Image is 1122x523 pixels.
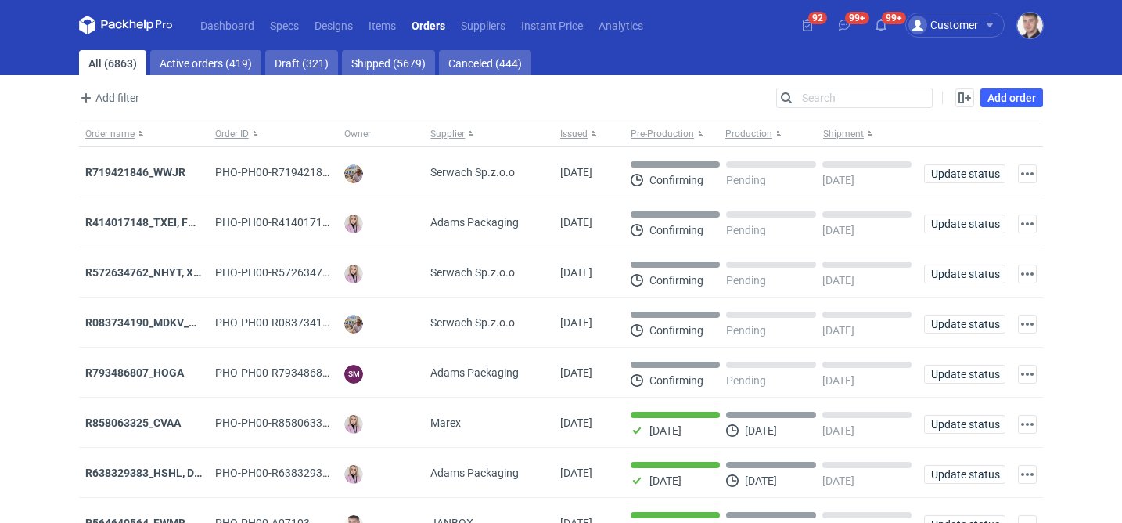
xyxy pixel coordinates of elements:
span: 13/08/2025 [560,166,592,179]
p: Confirming [649,374,703,387]
img: Klaudia Wiśniewska [344,465,363,484]
a: Specs [262,16,307,34]
div: Serwach Sp.z.o.o [424,247,554,298]
a: Items [361,16,404,34]
span: 12/08/2025 [560,316,592,329]
p: Pending [726,374,766,387]
p: [DATE] [745,424,777,437]
img: Maciej Sikora [1017,13,1043,38]
button: Actions [1018,465,1037,484]
span: PHO-PH00-R793486807_HOGA [215,366,370,379]
p: [DATE] [649,474,681,487]
span: PHO-PH00-R858063325_CVAA [215,417,367,429]
p: Pending [726,224,766,236]
a: R572634762_NHYT, XIXB [85,266,210,279]
p: [DATE] [822,374,854,387]
a: Analytics [591,16,651,34]
p: Pending [726,324,766,337]
button: Update status [924,164,1005,183]
strong: R638329383_HSHL, DETO [85,467,215,479]
button: 99+ [868,13,894,38]
span: Serwach Sp.z.o.o [430,265,515,280]
button: Supplier [424,121,554,146]
button: Update status [924,265,1005,283]
p: Pending [726,274,766,287]
a: Suppliers [453,16,513,34]
button: Actions [1018,365,1037,384]
button: Actions [1018,415,1037,434]
a: Orders [404,16,453,34]
span: 12/08/2025 [560,417,592,429]
a: R083734190_MDKV_MVXD [85,316,219,329]
img: Michał Palasek [344,164,363,183]
a: All (6863) [79,50,146,75]
span: Production [725,128,772,140]
span: 12/08/2025 [560,366,592,379]
span: PHO-PH00-R572634762_NHYT,-XIXB [215,266,397,279]
p: [DATE] [745,474,777,487]
a: Dashboard [192,16,262,34]
span: Shipment [823,128,864,140]
span: Marex [430,415,461,431]
div: Customer [908,16,978,34]
p: [DATE] [822,274,854,287]
span: Adams Packaging [430,465,519,481]
button: Update status [924,415,1005,434]
p: Confirming [649,324,703,337]
button: Actions [1018,265,1037,283]
img: Klaudia Wiśniewska [344,415,363,434]
button: Actions [1018,164,1037,183]
div: Adams Packaging [424,197,554,247]
span: PHO-PH00-R414017148_TXEI,-FODU,-EARC [215,216,429,229]
p: [DATE] [822,174,854,186]
div: Serwach Sp.z.o.o [424,298,554,348]
a: Draft (321) [265,50,338,75]
div: Adams Packaging [424,348,554,398]
span: Update status [931,419,998,430]
button: Customer [905,13,1017,38]
span: Serwach Sp.z.o.o [430,315,515,330]
span: 12/08/2025 [560,467,592,479]
p: Confirming [649,274,703,287]
a: Add order [980,88,1043,107]
button: Add filter [76,88,140,107]
span: Update status [931,369,998,380]
button: Update status [924,365,1005,384]
button: Issued [554,121,624,146]
a: R719421846_WWJR [85,166,185,179]
a: Active orders (419) [150,50,261,75]
a: Shipped (5679) [342,50,435,75]
div: Serwach Sp.z.o.o [424,147,554,197]
p: [DATE] [822,324,854,337]
button: Actions [1018,315,1037,334]
span: Owner [344,128,371,140]
a: R414017148_TXEI, FODU, EARC [85,216,242,229]
span: Supplier [430,128,465,140]
span: Pre-Production [631,128,694,140]
figcaption: SM [344,365,363,384]
span: Order name [85,128,135,140]
p: [DATE] [649,424,681,437]
strong: R793486807_HOGA [85,366,184,379]
button: 99+ [832,13,857,38]
p: [DATE] [822,424,854,437]
span: Update status [931,168,998,179]
span: Order ID [215,128,249,140]
button: Update status [924,315,1005,334]
a: R858063325_CVAA [85,417,181,429]
button: Update status [924,215,1005,233]
img: Michał Palasek [344,315,363,334]
span: Add filter [77,88,139,107]
p: [DATE] [822,224,854,236]
button: 92 [795,13,820,38]
button: Update status [924,465,1005,484]
span: Issued [560,128,588,140]
div: Marex [424,398,554,448]
a: Designs [307,16,361,34]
